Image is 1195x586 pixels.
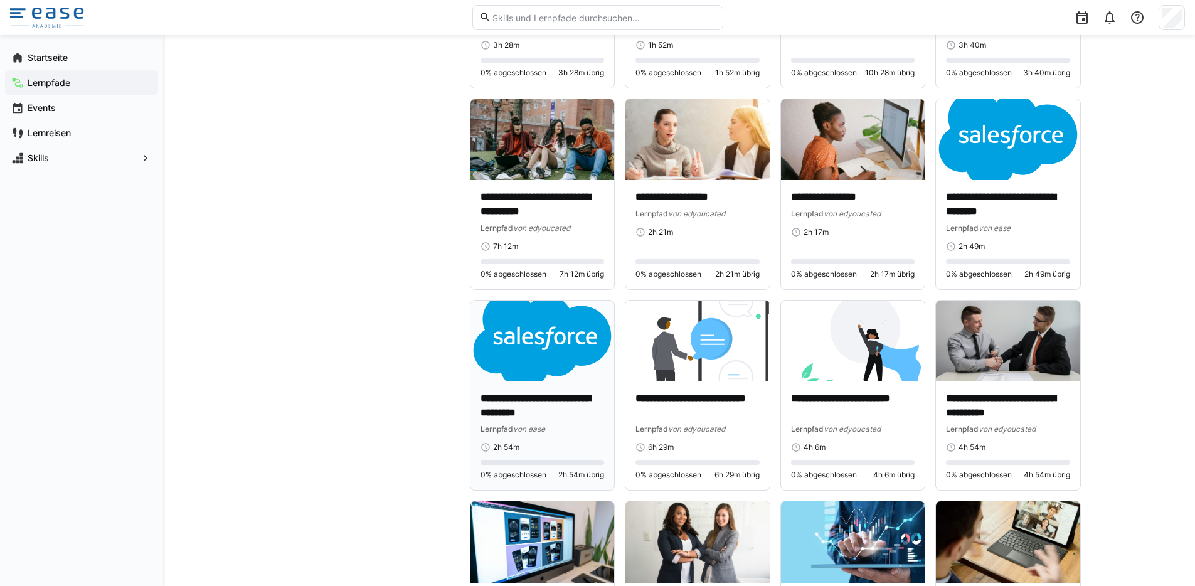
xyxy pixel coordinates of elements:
img: image [781,301,925,381]
img: image [625,301,770,381]
span: 4h 6m übrig [873,470,915,480]
span: Lernpfad [946,223,979,233]
img: image [470,301,615,381]
span: Lernpfad [946,424,979,434]
span: von edyoucated [513,223,570,233]
span: 1h 52m [648,40,673,50]
span: 2h 49m [959,242,985,252]
span: 3h 28m übrig [558,68,604,78]
span: von ease [979,223,1011,233]
span: 7h 12m [493,242,518,252]
span: 3h 40m übrig [1023,68,1070,78]
span: 4h 54m [959,442,985,452]
span: Lernpfad [635,209,668,218]
span: 6h 29m übrig [714,470,760,480]
span: 0% abgeschlossen [791,68,857,78]
span: Lernpfad [791,209,824,218]
img: image [625,99,770,180]
img: image [936,301,1080,381]
img: image [470,501,615,582]
span: 0% abgeschlossen [946,68,1012,78]
span: 7h 12m übrig [560,269,604,279]
span: 4h 6m [804,442,826,452]
span: 0% abgeschlossen [791,269,857,279]
span: 2h 17m übrig [870,269,915,279]
span: von edyoucated [824,424,881,434]
span: von edyoucated [824,209,881,218]
span: 0% abgeschlossen [791,470,857,480]
span: 0% abgeschlossen [481,470,546,480]
span: 10h 28m übrig [865,68,915,78]
span: von ease [513,424,545,434]
span: Lernpfad [635,424,668,434]
span: 0% abgeschlossen [946,269,1012,279]
span: von edyoucated [668,209,725,218]
span: 2h 49m übrig [1024,269,1070,279]
span: 3h 40m [959,40,986,50]
img: image [781,501,925,582]
span: 0% abgeschlossen [946,470,1012,480]
img: image [936,501,1080,582]
img: image [936,99,1080,180]
span: 1h 52m übrig [715,68,760,78]
span: 6h 29m [648,442,674,452]
span: 0% abgeschlossen [481,269,546,279]
img: image [625,501,770,582]
span: 0% abgeschlossen [481,68,546,78]
span: 0% abgeschlossen [635,68,701,78]
span: von edyoucated [668,424,725,434]
span: 2h 54m übrig [558,470,604,480]
span: Lernpfad [791,424,824,434]
img: image [470,99,615,180]
span: 2h 17m [804,227,829,237]
span: 0% abgeschlossen [635,470,701,480]
span: Lernpfad [481,424,513,434]
img: image [781,99,925,180]
span: 4h 54m übrig [1024,470,1070,480]
span: 2h 21m [648,227,673,237]
span: von edyoucated [979,424,1036,434]
span: 2h 21m übrig [715,269,760,279]
span: 0% abgeschlossen [635,269,701,279]
span: 2h 54m [493,442,519,452]
input: Skills und Lernpfade durchsuchen… [491,12,716,23]
span: Lernpfad [481,223,513,233]
span: 3h 28m [493,40,519,50]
